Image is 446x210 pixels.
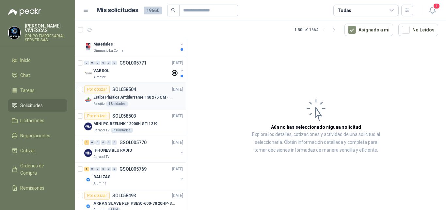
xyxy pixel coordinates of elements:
a: 0 0 0 0 0 0 GSOL005771[DATE] Company LogoVARSOLAlmatec [84,59,184,80]
h3: Aún no has seleccionado niguna solicitud [271,124,361,131]
span: 19660 [144,7,162,14]
button: 1 [426,5,438,16]
p: Materiales [93,41,113,48]
div: 0 [84,61,89,65]
div: 0 [90,167,95,171]
p: [PERSON_NAME] VIVIESCAS [25,24,67,33]
p: GRUPO EMPRESARIAL SERVER SAS [25,34,67,42]
p: Caracol TV [93,128,109,133]
div: 0 [112,167,117,171]
p: ARRAN SUAVE REF. PSE30-600-70 20HP-30A [93,200,175,207]
a: 2 0 0 0 0 0 GSOL005770[DATE] Company LogoIPHONES BLU RADIOCaracol TV [84,139,184,160]
p: [DATE] [172,166,183,172]
img: Company Logo [8,27,21,39]
div: 0 [90,61,95,65]
p: IPHONES BLU RADIO [93,147,132,154]
img: Company Logo [84,96,92,104]
div: Todas [338,7,351,14]
span: Licitaciones [20,117,44,124]
h1: Mis solicitudes [97,6,138,15]
span: Negociaciones [20,132,50,139]
div: 0 [95,167,100,171]
p: GSOL005770 [119,140,147,145]
div: 0 [95,61,100,65]
img: Company Logo [84,123,92,130]
p: SOL058503 [112,114,136,118]
a: Por cotizarSOL058504[DATE] Company LogoEstiba Plástica Antiderrame 130 x75 CM - Capacidad 180-200... [75,83,186,109]
div: 0 [95,140,100,145]
div: Por cotizar [84,192,110,200]
div: 1 Unidades [106,101,128,106]
img: Company Logo [84,149,92,157]
img: Company Logo [84,43,92,51]
div: 0 [112,140,117,145]
img: Company Logo [84,176,92,183]
a: Remisiones [8,182,67,194]
div: 0 [101,167,106,171]
div: 2 [84,140,89,145]
a: Solicitudes [8,99,67,112]
p: Caracol TV [93,154,109,160]
span: search [171,8,176,12]
span: Inicio [20,57,31,64]
span: Tareas [20,87,35,94]
a: Tareas [8,84,67,97]
div: 0 [101,140,106,145]
div: Por cotizar [84,112,110,120]
a: Cotizar [8,144,67,157]
a: 6 0 0 0 0 0 GSOL005769[DATE] Company LogoBALIZASAlumina [84,165,184,186]
p: Explora los detalles, cotizaciones y actividad de una solicitud al seleccionarla. Obtén informaci... [251,131,381,154]
div: Por cotizar [84,86,110,93]
p: Almatec [93,75,106,80]
span: Cotizar [20,147,35,154]
img: Company Logo [84,202,92,210]
p: Alumina [93,181,106,186]
div: 0 [106,167,111,171]
p: [DATE] [172,60,183,66]
span: 1 [433,3,440,9]
a: Inicio [8,54,67,67]
div: 0 [106,140,111,145]
p: GSOL005771 [119,61,147,65]
div: 1 - 50 de 11664 [295,25,339,35]
p: [DATE] [172,140,183,146]
span: Chat [20,72,30,79]
p: [DATE] [172,113,183,119]
img: Logo peakr [8,8,41,16]
p: Gimnasio La Colina [93,48,123,53]
a: Chat [8,69,67,82]
button: Asignado a mi [344,24,393,36]
p: MINI PC BEELINK 12900H GTI12 I9 [93,121,157,127]
div: 7 Unidades [111,128,133,133]
span: Solicitudes [20,102,43,109]
a: Negociaciones [8,129,67,142]
button: No Leídos [398,24,438,36]
a: Órdenes de Compra [8,160,67,179]
div: 0 [101,61,106,65]
a: 19 0 0 0 0 0 GSOL005772[DATE] Company LogoMaterialesGimnasio La Colina [84,32,184,53]
div: 0 [90,140,95,145]
p: SOL058493 [112,193,136,198]
p: VARSOL [93,68,109,74]
div: 6 [84,167,89,171]
div: 0 [106,61,111,65]
p: BALIZAS [93,174,110,180]
p: Patojito [93,101,104,106]
p: SOL058504 [112,87,136,92]
p: [DATE] [172,193,183,199]
span: Órdenes de Compra [20,162,61,177]
a: Por cotizarSOL058503[DATE] Company LogoMINI PC BEELINK 12900H GTI12 I9Caracol TV7 Unidades [75,109,186,136]
img: Company Logo [84,69,92,77]
span: Remisiones [20,184,44,192]
p: [DATE] [172,86,183,93]
div: 0 [112,61,117,65]
p: GSOL005769 [119,167,147,171]
p: Estiba Plástica Antiderrame 130 x75 CM - Capacidad 180-200 Litros [93,94,175,101]
a: Licitaciones [8,114,67,127]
